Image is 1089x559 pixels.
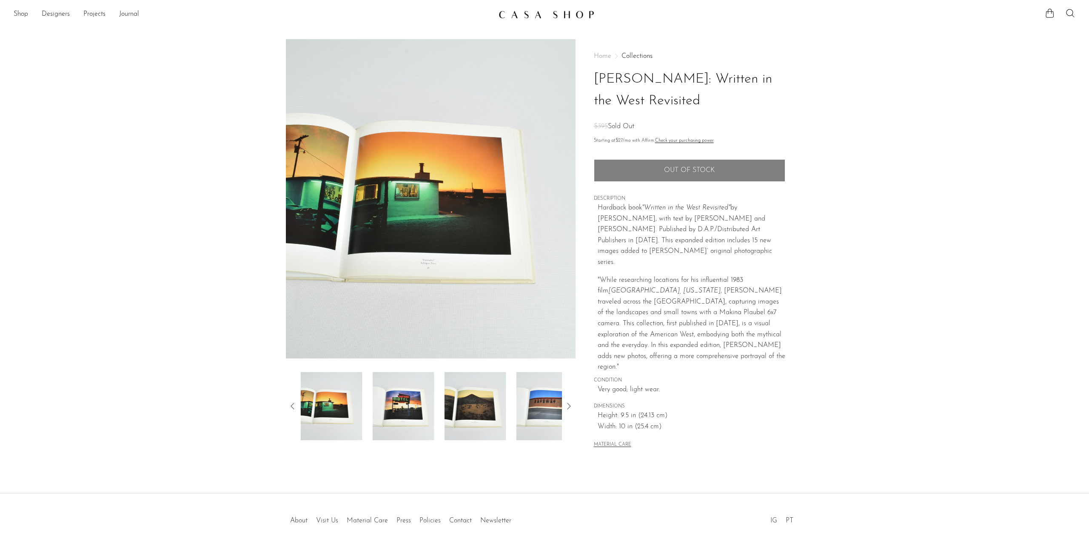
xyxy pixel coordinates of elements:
[616,138,623,143] span: $27
[445,372,506,440] img: Wim Wenders: Written in the West Revisited
[286,510,516,527] ul: Quick links
[594,442,631,448] button: MATERIAL CARE
[594,403,785,410] span: DIMENSIONS
[598,384,785,396] span: Very good; light wear.
[766,510,798,527] ul: Social Medias
[449,517,472,524] a: Contact
[598,410,785,421] span: Height: 9.5 in (24.13 cm)
[608,287,721,294] em: [GEOGRAPHIC_DATA], [US_STATE]
[786,517,793,524] a: PT
[594,137,785,145] p: Starting at /mo with Affirm.
[594,159,785,181] button: Add to cart
[286,39,576,358] img: Wim Wenders: Written in the West Revisited
[373,372,434,440] img: Wim Wenders: Written in the West Revisited
[598,203,785,268] p: Hardback book by [PERSON_NAME], with text by [PERSON_NAME] and [PERSON_NAME]. Published by D.A.P....
[301,372,362,440] img: Wim Wenders: Written in the West Revisited
[594,123,608,130] span: $395
[42,9,70,20] a: Designers
[655,138,714,143] a: Check your purchasing power - Learn more about Affirm Financing (opens in modal)
[119,9,139,20] a: Journal
[594,377,785,384] span: CONDITION
[594,53,785,60] nav: Breadcrumbs
[14,7,492,22] nav: Desktop navigation
[14,9,28,20] a: Shop
[621,53,653,60] a: Collections
[347,517,388,524] a: Material Care
[770,517,777,524] a: IG
[83,9,105,20] a: Projects
[516,372,578,440] img: Wim Wenders: Written in the West Revisited
[598,421,785,433] span: Width: 10 in (25.4 cm)
[14,7,492,22] ul: NEW HEADER MENU
[594,195,785,203] span: DESCRIPTION
[642,204,730,211] em: "Written in the West Revisited"
[598,275,785,373] p: "While researching locations for his influential 1983 film , [PERSON_NAME] traveled across the [G...
[419,517,441,524] a: Policies
[316,517,338,524] a: Visit Us
[594,69,785,112] h1: [PERSON_NAME]: Written in the West Revisited
[594,53,611,60] span: Home
[608,123,634,130] span: Sold Out
[396,517,411,524] a: Press
[664,166,715,175] span: Out of stock
[290,517,308,524] a: About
